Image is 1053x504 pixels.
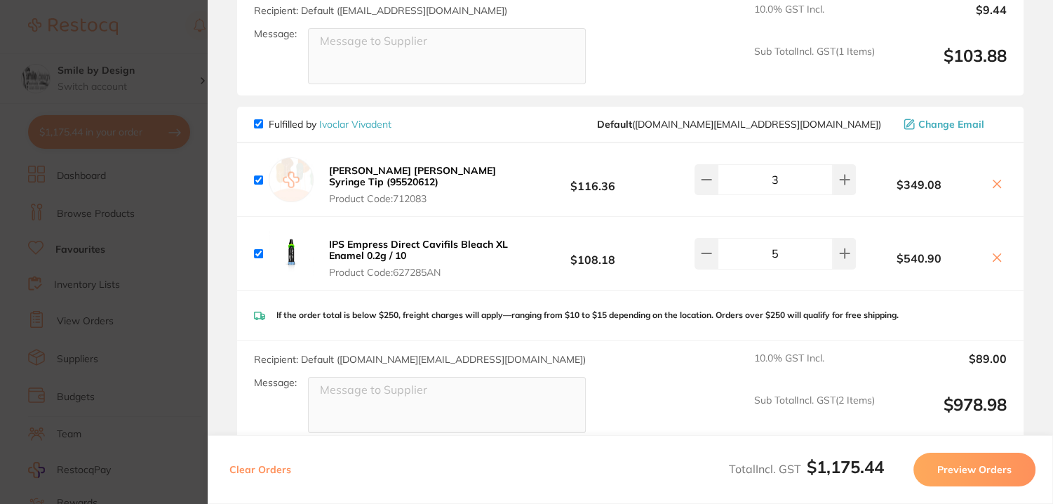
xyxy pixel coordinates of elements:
p: If the order total is below $250, freight charges will apply—ranging from $10 to $15 depending on... [276,310,899,320]
output: $89.00 [886,352,1007,383]
p: Fulfilled by [269,119,391,130]
label: Message: [254,377,297,389]
b: [PERSON_NAME] [PERSON_NAME] Syringe Tip (95520612) [329,164,496,188]
b: Default [597,118,632,131]
b: $349.08 [856,178,981,191]
button: Clear Orders [225,453,295,486]
output: $978.98 [886,394,1007,433]
a: Ivoclar Vivadent [319,118,391,131]
span: Sub Total Incl. GST ( 2 Items) [754,394,875,433]
button: Change Email [899,118,1007,131]
span: Total Incl. GST [729,462,884,476]
span: Recipient: Default ( [EMAIL_ADDRESS][DOMAIN_NAME] ) [254,4,507,17]
span: Change Email [918,119,984,130]
label: Message: [254,28,297,40]
b: $108.18 [518,241,669,267]
b: $1,175.44 [807,456,884,477]
output: $9.44 [886,4,1007,34]
span: 10.0 % GST Incl. [754,352,875,383]
span: orders.au@ivoclarvivadent.com [597,119,881,130]
span: 10.0 % GST Incl. [754,4,875,34]
b: $540.90 [856,252,981,265]
span: Sub Total Incl. GST ( 1 Items) [754,46,875,84]
span: Product Code: 627285AN [329,267,514,278]
b: $116.36 [518,167,669,193]
b: IPS Empress Direct Cavifils Bleach XL Enamel 0.2g / 10 [329,238,508,262]
img: eDRwNno0Zg [269,231,314,276]
span: Product Code: 712083 [329,193,514,204]
button: IPS Empress Direct Cavifils Bleach XL Enamel 0.2g / 10 Product Code:627285AN [325,238,518,279]
button: [PERSON_NAME] [PERSON_NAME] Syringe Tip (95520612) Product Code:712083 [325,164,518,205]
img: empty.jpg [269,157,314,202]
button: Preview Orders [913,453,1035,486]
span: Recipient: Default ( [DOMAIN_NAME][EMAIL_ADDRESS][DOMAIN_NAME] ) [254,353,586,366]
output: $103.88 [886,46,1007,84]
